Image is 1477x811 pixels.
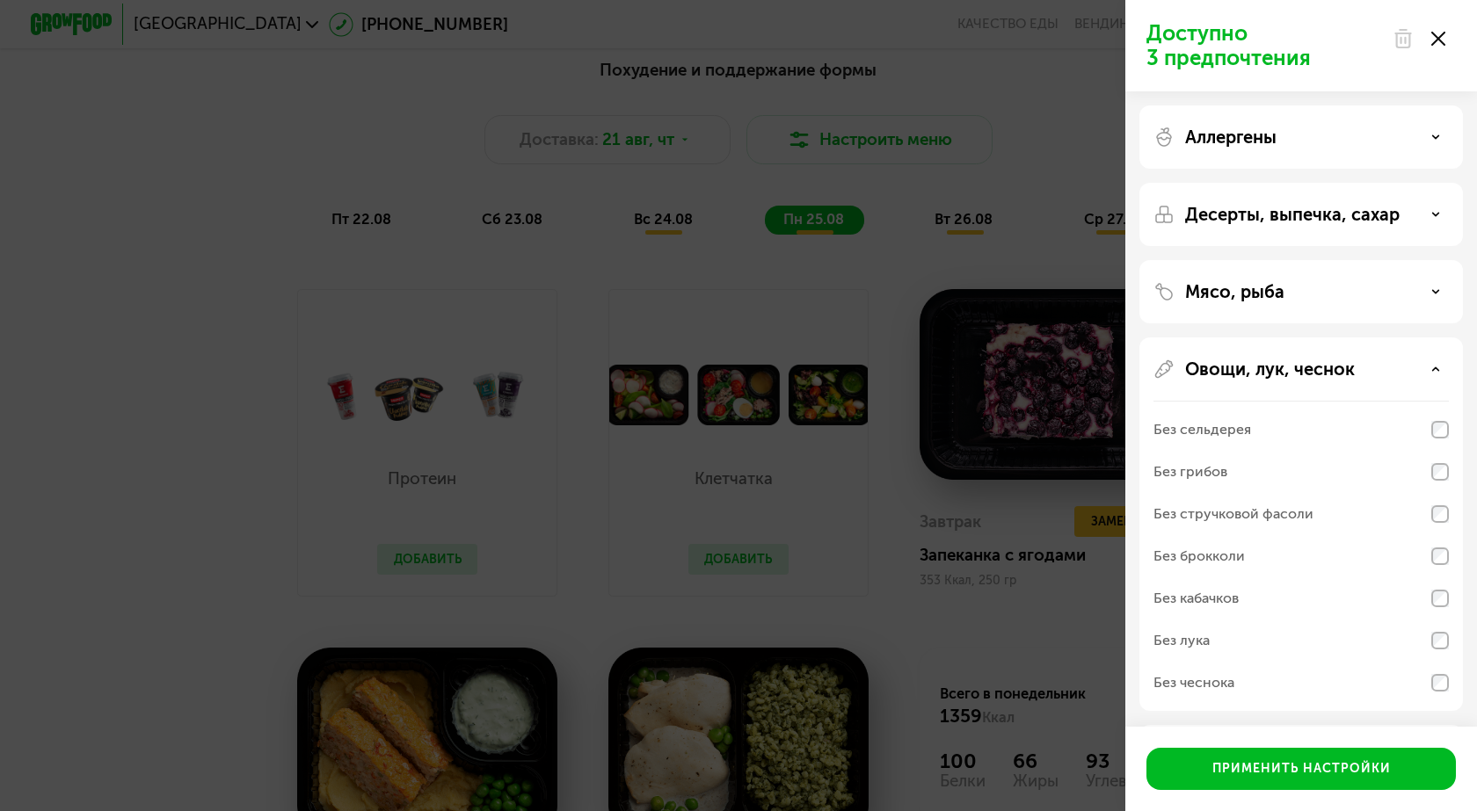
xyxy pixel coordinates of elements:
[1153,588,1239,609] div: Без кабачков
[1185,281,1284,302] p: Мясо, рыба
[1153,630,1210,651] div: Без лука
[1185,127,1277,148] p: Аллергены
[1185,358,1355,380] p: Овощи, лук, чеснок
[1153,672,1234,693] div: Без чеснока
[1146,21,1382,70] p: Доступно 3 предпочтения
[1212,760,1391,778] div: Применить настройки
[1153,419,1251,440] div: Без сельдерея
[1185,204,1400,225] p: Десерты, выпечка, сахар
[1153,503,1313,525] div: Без стручковой фасоли
[1146,748,1456,790] button: Применить настройки
[1153,546,1245,567] div: Без брокколи
[1153,461,1227,482] div: Без грибов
